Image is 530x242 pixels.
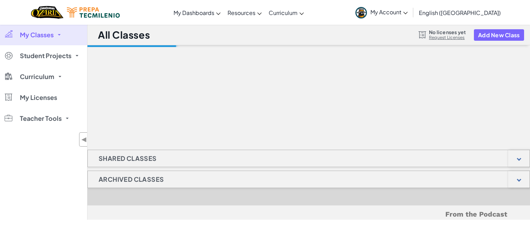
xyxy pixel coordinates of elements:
span: No licenses yet [429,29,466,35]
a: Ozaria by CodeCombat logo [31,5,63,19]
span: ◀ [81,134,87,145]
img: avatar [355,7,367,18]
span: Curriculum [20,73,54,80]
a: Request Licenses [429,35,466,40]
span: Teacher Tools [20,115,62,122]
h1: Archived Classes [88,171,175,188]
span: My Account [370,8,408,16]
span: Curriculum [269,9,298,16]
button: Add New Class [474,29,524,41]
a: My Account [352,1,411,23]
a: Resources [224,3,265,22]
h5: From the Podcast [110,209,507,220]
span: My Dashboards [174,9,214,16]
span: Student Projects [20,53,71,59]
img: Tecmilenio logo [67,7,120,18]
span: Resources [228,9,255,16]
h1: All Classes [98,28,150,41]
span: My Licenses [20,94,57,101]
a: My Dashboards [170,3,224,22]
span: My Classes [20,32,54,38]
a: Curriculum [265,3,307,22]
span: English ([GEOGRAPHIC_DATA]) [419,9,501,16]
a: English ([GEOGRAPHIC_DATA]) [415,3,504,22]
img: Home [31,5,63,19]
h1: Shared Classes [88,150,168,167]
